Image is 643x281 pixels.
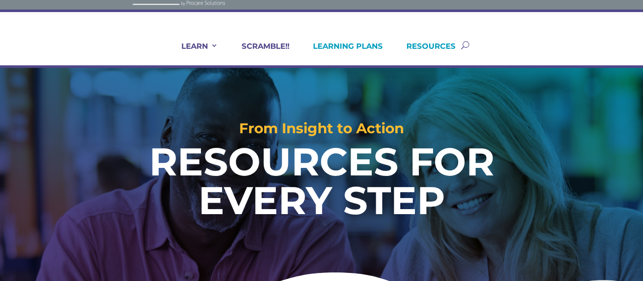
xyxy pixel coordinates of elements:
[32,121,611,140] h2: From Insight to Action
[90,143,553,225] h1: RESOURCES FOR EVERY STEP
[169,41,218,65] a: LEARN
[300,41,383,65] a: LEARNING PLANS
[229,41,289,65] a: SCRAMBLE!!
[394,41,456,65] a: RESOURCES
